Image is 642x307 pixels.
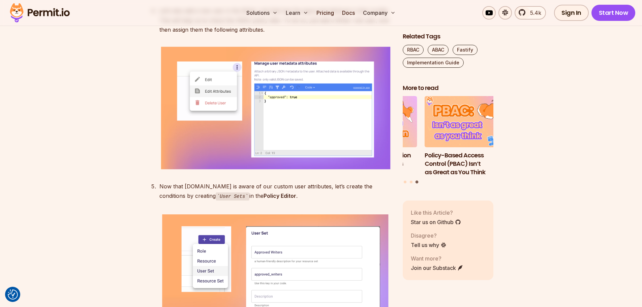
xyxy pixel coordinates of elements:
button: Company [360,6,398,20]
a: Join our Substack [411,264,463,272]
li: 2 of 3 [326,96,417,177]
strong: Policy Editor [264,192,296,199]
button: Consent Preferences [8,289,18,300]
code: User Sets [216,192,249,201]
img: Create roles ABAC.png [159,45,392,171]
span: 5.4k [526,9,541,17]
img: Permit logo [7,1,73,24]
h3: Policy-Based Access Control (PBAC) Isn’t as Great as You Think [425,151,516,176]
p: Disagree? [411,232,447,240]
a: ABAC [428,45,449,55]
button: Go to slide 2 [410,181,412,183]
a: Policy-Based Access Control (PBAC) Isn’t as Great as You ThinkPolicy-Based Access Control (PBAC) ... [425,96,516,177]
button: Learn [283,6,311,20]
button: Go to slide 3 [416,181,419,184]
a: Sign In [554,5,589,21]
a: 5.4k [515,6,546,20]
img: Revisit consent button [8,289,18,300]
div: Posts [403,96,494,185]
img: Policy-Based Access Control (PBAC) Isn’t as Great as You Think [425,96,516,148]
h2: Related Tags [403,32,494,41]
a: Tell us why [411,241,447,249]
a: Pricing [314,6,337,20]
a: Implementation Guide [403,58,464,68]
p: Like this Article? [411,209,461,217]
a: Docs [339,6,358,20]
p: Want more? [411,254,463,263]
button: Go to slide 1 [404,181,406,183]
a: RBAC [403,45,424,55]
img: Implementing Authentication and Authorization in Next.js [326,96,417,148]
h2: More to read [403,84,494,92]
button: Solutions [244,6,280,20]
a: Star us on Github [411,218,461,226]
li: 3 of 3 [425,96,516,177]
a: Fastify [453,45,478,55]
p: Now that [DOMAIN_NAME] is aware of our custom user attributes, let’s create the conditions by cre... [159,182,392,201]
a: Start Now [591,5,636,21]
h3: Implementing Authentication and Authorization in Next.js [326,151,417,168]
